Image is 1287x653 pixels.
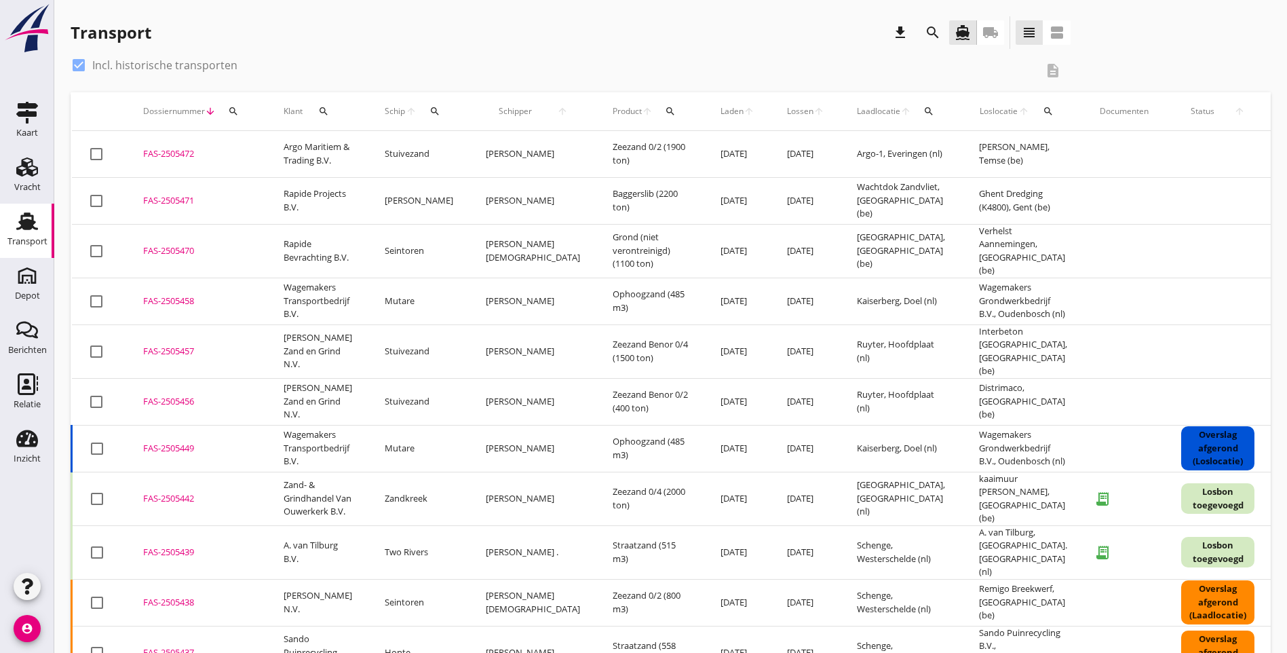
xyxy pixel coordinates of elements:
td: Ruyter, Hoofdplaat (nl) [841,324,963,378]
td: [DATE] [704,378,771,425]
td: [PERSON_NAME] [469,324,596,378]
td: Zandkreek [368,472,469,525]
td: [DATE] [771,224,841,278]
td: [PERSON_NAME] [469,472,596,525]
td: [DATE] [771,579,841,626]
div: Overslag afgerond (Laadlocatie) [1181,580,1254,624]
i: receipt_long [1089,485,1116,512]
td: [DATE] [771,324,841,378]
i: arrow_upward [1225,106,1255,117]
td: [GEOGRAPHIC_DATA], [GEOGRAPHIC_DATA] (be) [841,224,963,278]
td: [PERSON_NAME], Temse (be) [963,131,1083,178]
i: download [892,24,908,41]
td: Kaiserberg, Doel (nl) [841,278,963,324]
i: directions_boat [955,24,971,41]
td: Ophoogzand (485 m3) [596,425,704,472]
i: search [1043,106,1054,117]
i: arrow_upward [406,106,417,117]
td: Rapide Projects B.V. [267,177,368,224]
i: arrow_upward [744,106,754,117]
td: [DATE] [704,525,771,579]
i: arrow_upward [900,106,911,117]
td: [DATE] [704,324,771,378]
div: Relatie [14,400,41,409]
div: FAS-2505471 [143,194,251,208]
td: [GEOGRAPHIC_DATA], [GEOGRAPHIC_DATA] (nl) [841,472,963,525]
div: Kaart [16,128,38,137]
i: arrow_upward [1018,106,1031,117]
i: arrow_upward [813,106,824,117]
img: logo-small.a267ee39.svg [3,3,52,54]
td: A. van Tilburg, [GEOGRAPHIC_DATA]. [GEOGRAPHIC_DATA] (nl) [963,525,1083,579]
i: receipt_long [1089,539,1116,566]
td: [PERSON_NAME] . [469,525,596,579]
td: [DATE] [704,177,771,224]
td: Stuivezand [368,378,469,425]
td: Stuivezand [368,131,469,178]
div: Losbon toegevoegd [1181,537,1254,567]
i: arrow_upward [642,106,653,117]
div: Transport [7,237,47,246]
td: Straatzand (515 m3) [596,525,704,579]
i: arrow_upward [544,106,580,117]
td: Zeezand 0/2 (800 m3) [596,579,704,626]
i: view_headline [1021,24,1037,41]
td: [DATE] [704,472,771,525]
td: Two Rivers [368,525,469,579]
td: [PERSON_NAME][DEMOGRAPHIC_DATA] [469,224,596,278]
span: Laden [721,105,744,117]
div: Overslag afgerond (Loslocatie) [1181,426,1254,470]
td: A. van Tilburg B.V. [267,525,368,579]
div: FAS-2505472 [143,147,251,161]
td: Seintoren [368,579,469,626]
span: Status [1181,105,1225,117]
td: [PERSON_NAME] N.V. [267,579,368,626]
i: search [665,106,676,117]
td: Mutare [368,278,469,324]
td: Zeezand 0/4 (2000 ton) [596,472,704,525]
td: Wagemakers Grondwerkbedrijf B.V., Oudenbosch (nl) [963,278,1083,324]
div: Berichten [8,346,47,354]
td: [PERSON_NAME][DEMOGRAPHIC_DATA] [469,579,596,626]
span: Schip [385,105,406,117]
div: FAS-2505470 [143,244,251,258]
td: [PERSON_NAME] [368,177,469,224]
td: [DATE] [704,579,771,626]
td: Distrimaco, [GEOGRAPHIC_DATA] (be) [963,378,1083,425]
td: Wachtdok Zandvliet, [GEOGRAPHIC_DATA] (be) [841,177,963,224]
td: [DATE] [771,278,841,324]
div: Losbon toegevoegd [1181,483,1254,514]
i: view_agenda [1049,24,1065,41]
td: [PERSON_NAME] [469,425,596,472]
label: Incl. historische transporten [92,58,237,72]
td: Ghent Dredging (K4800), Gent (be) [963,177,1083,224]
td: Zeezand Benor 0/4 (1500 ton) [596,324,704,378]
span: Lossen [787,105,813,117]
div: Inzicht [14,454,41,463]
td: Verhelst Aannemingen, [GEOGRAPHIC_DATA] (be) [963,224,1083,278]
i: search [925,24,941,41]
td: [PERSON_NAME] [469,131,596,178]
td: Stuivezand [368,324,469,378]
td: Kaiserberg, Doel (nl) [841,425,963,472]
div: Transport [71,22,151,43]
td: [DATE] [771,378,841,425]
div: FAS-2505438 [143,596,251,610]
i: search [429,106,440,117]
i: local_shipping [982,24,999,41]
td: Zeezand 0/2 (1900 ton) [596,131,704,178]
td: [PERSON_NAME] Zand en Grind N.V. [267,378,368,425]
td: [DATE] [771,131,841,178]
td: Interbeton [GEOGRAPHIC_DATA], [GEOGRAPHIC_DATA] (be) [963,324,1083,378]
span: Product [613,105,642,117]
div: Vracht [14,183,41,191]
td: Schenge, Westerschelde (nl) [841,525,963,579]
td: Argo Maritiem & Trading B.V. [267,131,368,178]
td: Wagemakers Transportbedrijf B.V. [267,425,368,472]
td: [DATE] [704,425,771,472]
td: Ophoogzand (485 m3) [596,278,704,324]
td: Zand- & Grindhandel Van Ouwerkerk B.V. [267,472,368,525]
i: arrow_downward [205,106,216,117]
span: Laadlocatie [857,105,900,117]
td: Wagemakers Grondwerkbedrijf B.V., Oudenbosch (nl) [963,425,1083,472]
